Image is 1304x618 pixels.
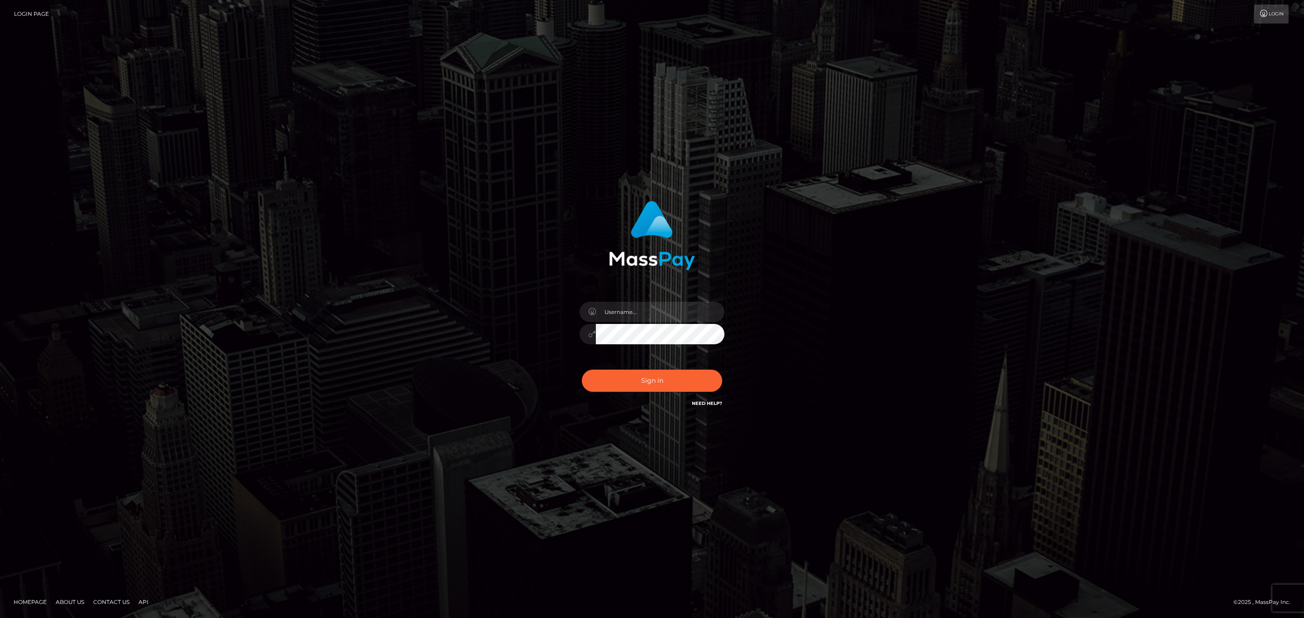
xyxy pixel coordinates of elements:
[596,302,724,322] input: Username...
[10,595,50,609] a: Homepage
[135,595,152,609] a: API
[582,370,722,392] button: Sign in
[1233,597,1297,607] div: © 2025 , MassPay Inc.
[1254,5,1289,24] a: Login
[90,595,133,609] a: Contact Us
[609,201,695,270] img: MassPay Login
[692,400,722,406] a: Need Help?
[52,595,88,609] a: About Us
[14,5,49,24] a: Login Page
